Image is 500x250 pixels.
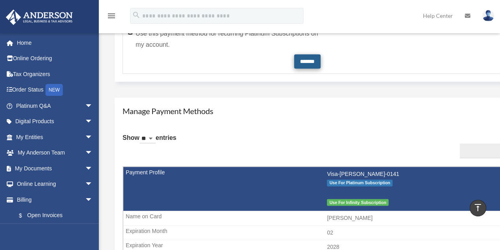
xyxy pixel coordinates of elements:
[4,10,75,25] img: Anderson Advisors Platinum Portal
[23,211,27,221] span: $
[327,179,392,186] span: Use For Platinum Subscription
[482,10,494,21] img: User Pic
[473,203,483,212] i: vertical_align_top
[85,176,101,193] span: arrow_drop_down
[6,192,105,208] a: Billingarrow_drop_down
[6,66,105,82] a: Tax Organizers
[6,145,105,161] a: My Anderson Teamarrow_drop_down
[6,82,105,98] a: Order StatusNEW
[11,208,105,224] a: $Open Invoices
[107,11,116,21] i: menu
[85,129,101,145] span: arrow_drop_down
[6,160,105,176] a: My Documentsarrow_drop_down
[6,176,105,192] a: Online Learningarrow_drop_down
[107,14,116,21] a: menu
[85,145,101,161] span: arrow_drop_down
[128,28,321,50] label: Use this payment method for recurring Platinum Subscriptions on my account.
[45,84,63,96] div: NEW
[6,98,105,114] a: Platinum Q&Aarrow_drop_down
[6,35,105,51] a: Home
[6,51,105,67] a: Online Ordering
[470,200,486,216] a: vertical_align_top
[123,132,176,151] label: Show entries
[6,129,105,145] a: My Entitiesarrow_drop_down
[85,98,101,114] span: arrow_drop_down
[85,114,101,130] span: arrow_drop_down
[140,134,156,143] select: Showentries
[132,11,141,19] i: search
[6,114,105,130] a: Digital Productsarrow_drop_down
[85,160,101,177] span: arrow_drop_down
[85,192,101,208] span: arrow_drop_down
[327,199,389,206] span: Use For Infinity Subscription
